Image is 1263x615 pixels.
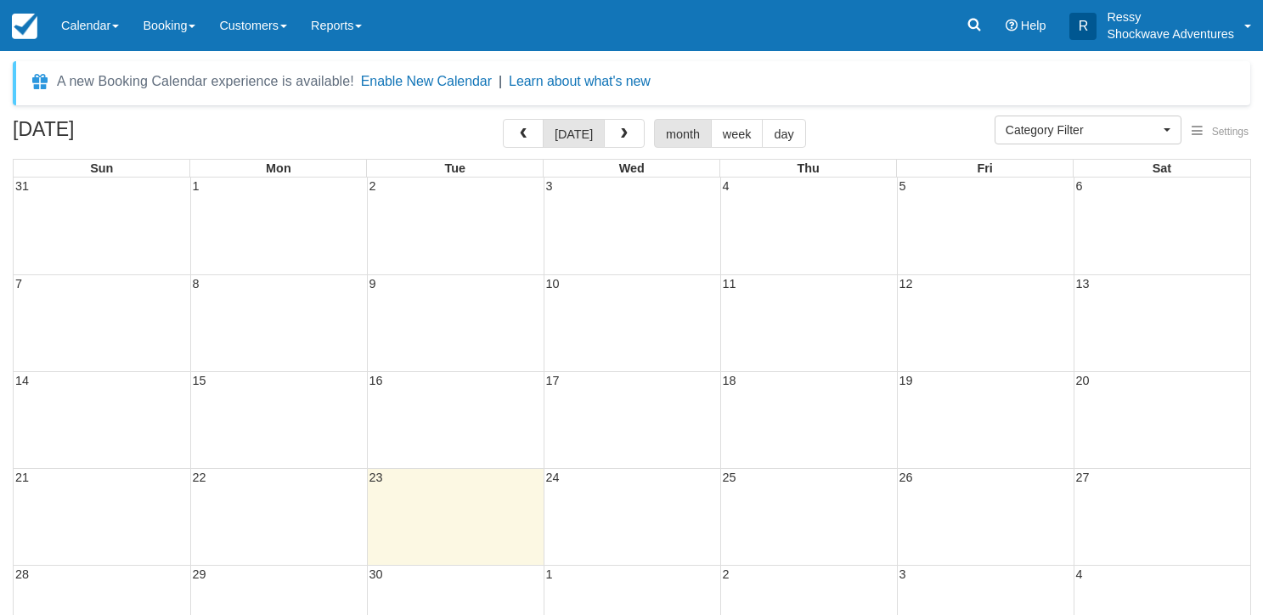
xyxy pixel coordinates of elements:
[368,179,378,193] span: 2
[798,161,820,175] span: Thu
[266,161,291,175] span: Mon
[13,119,228,150] h2: [DATE]
[898,471,915,484] span: 26
[14,471,31,484] span: 21
[898,277,915,291] span: 12
[191,471,208,484] span: 22
[445,161,466,175] span: Tue
[361,73,492,90] button: Enable New Calendar
[1006,121,1159,138] span: Category Filter
[654,119,712,148] button: month
[368,374,385,387] span: 16
[721,374,738,387] span: 18
[1153,161,1171,175] span: Sat
[544,277,561,291] span: 10
[544,471,561,484] span: 24
[1074,277,1091,291] span: 13
[898,179,908,193] span: 5
[1107,8,1234,25] p: Ressy
[368,567,385,581] span: 30
[721,179,731,193] span: 4
[721,567,731,581] span: 2
[368,471,385,484] span: 23
[57,71,354,92] div: A new Booking Calendar experience is available!
[544,374,561,387] span: 17
[619,161,645,175] span: Wed
[1181,120,1259,144] button: Settings
[12,14,37,39] img: checkfront-main-nav-mini-logo.png
[543,119,605,148] button: [DATE]
[898,567,908,581] span: 3
[14,179,31,193] span: 31
[1074,179,1085,193] span: 6
[191,179,201,193] span: 1
[191,567,208,581] span: 29
[191,277,201,291] span: 8
[1074,567,1085,581] span: 4
[995,116,1181,144] button: Category Filter
[14,374,31,387] span: 14
[544,179,555,193] span: 3
[1021,19,1046,32] span: Help
[14,567,31,581] span: 28
[368,277,378,291] span: 9
[1069,13,1097,40] div: R
[509,74,651,88] a: Learn about what's new
[1107,25,1234,42] p: Shockwave Adventures
[544,567,555,581] span: 1
[898,374,915,387] span: 19
[1074,471,1091,484] span: 27
[762,119,805,148] button: day
[1212,126,1249,138] span: Settings
[1074,374,1091,387] span: 20
[721,471,738,484] span: 25
[90,161,113,175] span: Sun
[14,277,24,291] span: 7
[721,277,738,291] span: 11
[1006,20,1018,31] i: Help
[191,374,208,387] span: 15
[977,161,992,175] span: Fri
[499,74,502,88] span: |
[711,119,764,148] button: week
